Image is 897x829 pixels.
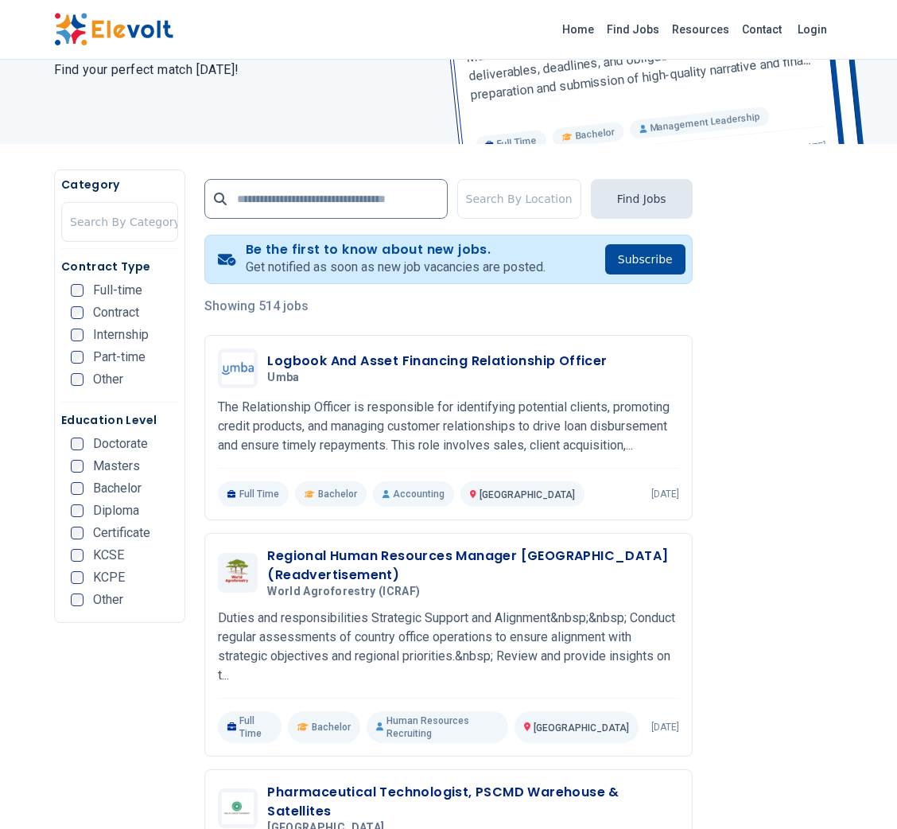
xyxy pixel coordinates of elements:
h5: Category [61,177,178,193]
button: Subscribe [605,244,685,274]
span: Contract [93,306,139,319]
p: Human Resources Recruiting [367,711,508,743]
input: Part-time [71,351,83,364]
p: The Relationship Officer is responsible for identifying potential clients, promoting credit produ... [218,398,678,455]
img: World agroforestry (ICRAF) [222,555,254,590]
input: Full-time [71,284,83,297]
span: Diploma [93,504,139,517]
p: Duties and responsibilities Strategic Support and Alignment&nbsp;&nbsp; Conduct regular assessmen... [218,609,678,685]
a: Find Jobs [600,17,666,42]
p: Accounting [373,481,454,507]
input: KCPE [71,571,83,584]
span: Masters [93,460,140,473]
h3: Pharmaceutical Technologist, PSCMD Warehouse & Satellites [267,783,678,821]
input: Doctorate [71,438,83,450]
h5: Contract Type [61,259,178,274]
p: [DATE] [651,488,679,500]
p: Full Time [218,711,282,743]
p: [DATE] [651,721,679,734]
a: Contact [736,17,788,42]
p: Showing 514 jobs [204,297,692,316]
img: Aga khan University [222,792,254,824]
input: Certificate [71,527,83,539]
p: Full Time [218,481,289,507]
img: Elevolt [54,13,173,46]
span: [GEOGRAPHIC_DATA] [534,722,629,734]
h3: Regional Human Resources Manager [GEOGRAPHIC_DATA] (Readvertisement) [267,547,678,585]
a: Login [788,14,837,45]
span: Bachelor [318,488,357,500]
span: Bachelor [93,482,142,495]
a: UmbaLogbook And Asset Financing Relationship OfficerUmbaThe Relationship Officer is responsible f... [218,348,678,507]
h4: Be the first to know about new jobs. [246,242,546,258]
span: Other [93,594,123,606]
span: Full-time [93,284,142,297]
span: Umba [267,371,299,385]
input: Internship [71,329,83,341]
span: KCPE [93,571,125,584]
input: Other [71,594,83,606]
span: Certificate [93,527,150,539]
a: World agroforestry (ICRAF)Regional Human Resources Manager [GEOGRAPHIC_DATA] (Readvertisement)Wor... [218,547,678,743]
input: Masters [71,460,83,473]
a: Home [556,17,600,42]
input: Other [71,373,83,386]
input: Diploma [71,504,83,517]
span: World agroforestry (ICRAF) [267,585,420,599]
span: Internship [93,329,149,341]
span: [GEOGRAPHIC_DATA] [480,489,575,500]
input: Bachelor [71,482,83,495]
span: Bachelor [312,721,351,734]
button: Find Jobs [591,179,693,219]
img: Umba [222,352,254,384]
span: KCSE [93,549,124,562]
h3: Logbook And Asset Financing Relationship Officer [267,352,607,371]
a: Resources [666,17,736,42]
iframe: Chat Widget [817,753,897,829]
h5: Education Level [61,412,178,428]
span: Other [93,373,123,386]
span: Doctorate [93,438,148,450]
input: Contract [71,306,83,319]
span: Part-time [93,351,146,364]
input: KCSE [71,549,83,562]
p: Get notified as soon as new job vacancies are posted. [246,258,546,277]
